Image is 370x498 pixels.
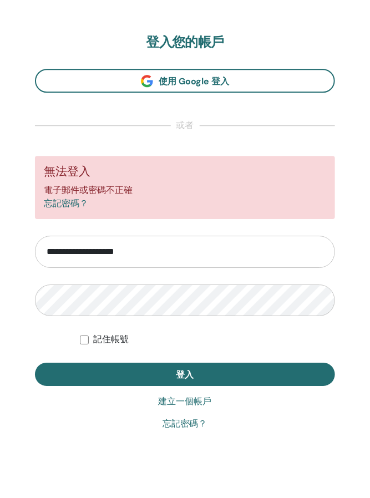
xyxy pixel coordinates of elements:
button: 登入 [35,363,335,386]
font: 或者 [176,119,194,131]
div: 無限期地保持我的身份驗證狀態或直到我手動註銷 [80,333,335,346]
font: 無法登入 [44,165,90,178]
a: 建立一個帳戶 [159,395,212,408]
a: 忘記密碼？ [44,198,88,209]
a: 忘記密碼？ [163,417,207,430]
font: 使用 Google 登入 [159,75,229,87]
font: 電子郵件或密碼不正確 [44,185,133,195]
font: 忘記密碼？ [163,418,207,429]
font: 建立一個帳戶 [159,396,212,406]
font: 登入您的帳戶 [146,33,224,50]
font: 記住帳號 [93,334,129,344]
a: 使用 Google 登入 [35,69,335,93]
font: 登入 [176,369,194,380]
